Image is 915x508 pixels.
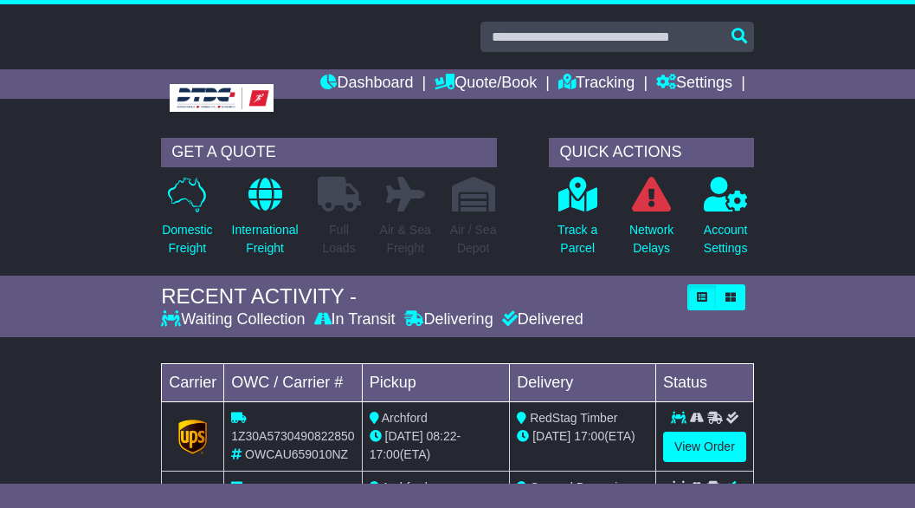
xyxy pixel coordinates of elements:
[162,364,224,402] td: Carrier
[245,447,348,461] span: OWCAU659010NZ
[161,310,309,329] div: Waiting Collection
[532,429,570,443] span: [DATE]
[629,221,673,257] p: Network Delays
[703,176,749,267] a: AccountSettings
[178,420,208,454] img: GetCarrierServiceLogo
[574,429,604,443] span: 17:00
[231,176,300,267] a: InternationalFreight
[549,138,753,167] div: QUICK ACTIONS
[557,221,597,257] p: Track a Parcel
[558,69,635,99] a: Tracking
[318,221,361,257] p: Full Loads
[435,69,537,99] a: Quote/Book
[656,364,754,402] td: Status
[161,176,213,267] a: DomesticFreight
[400,310,498,329] div: Delivering
[380,221,431,257] p: Air & Sea Freight
[427,429,457,443] span: 08:22
[362,364,510,402] td: Pickup
[385,429,423,443] span: [DATE]
[231,429,354,443] span: 1Z30A5730490822850
[161,284,679,309] div: RECENT ACTIVITY -
[530,411,617,425] span: RedStag Timber
[557,176,598,267] a: Track aParcel
[224,364,362,402] td: OWC / Carrier #
[517,427,648,446] div: (ETA)
[498,310,583,329] div: Delivered
[510,364,656,402] td: Delivery
[161,138,497,167] div: GET A QUOTE
[370,427,503,464] div: - (ETA)
[663,432,746,462] a: View Order
[232,221,299,257] p: International Freight
[382,411,428,425] span: Archford
[320,69,413,99] a: Dashboard
[704,221,748,257] p: Account Settings
[656,69,732,99] a: Settings
[162,221,212,257] p: Domestic Freight
[310,310,400,329] div: In Transit
[628,176,674,267] a: NetworkDelays
[450,221,497,257] p: Air / Sea Depot
[370,447,400,461] span: 17:00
